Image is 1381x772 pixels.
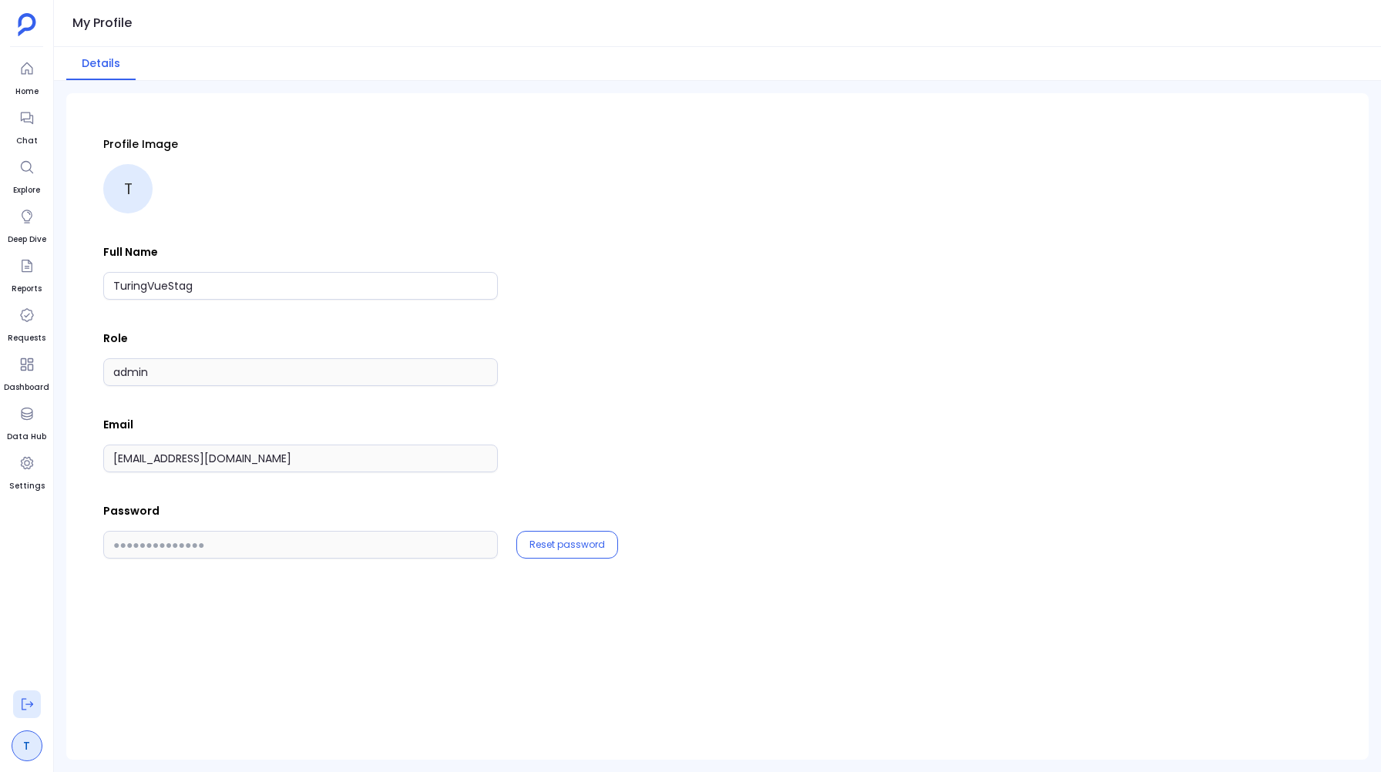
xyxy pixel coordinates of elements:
[13,55,41,98] a: Home
[7,431,46,443] span: Data Hub
[103,244,1332,260] p: Full Name
[13,135,41,147] span: Chat
[9,449,45,492] a: Settings
[12,252,42,295] a: Reports
[13,153,41,196] a: Explore
[8,332,45,344] span: Requests
[103,136,1332,152] p: Profile Image
[12,283,42,295] span: Reports
[103,358,498,386] input: Role
[66,47,136,80] button: Details
[13,184,41,196] span: Explore
[529,539,605,551] button: Reset password
[13,86,41,98] span: Home
[103,417,1332,432] p: Email
[8,203,46,246] a: Deep Dive
[103,331,1332,346] p: Role
[8,301,45,344] a: Requests
[103,445,498,472] input: Email
[103,272,498,300] input: Full Name
[9,480,45,492] span: Settings
[103,164,153,213] div: T
[7,400,46,443] a: Data Hub
[4,381,49,394] span: Dashboard
[8,233,46,246] span: Deep Dive
[103,531,498,559] input: ●●●●●●●●●●●●●●
[13,104,41,147] a: Chat
[12,730,42,761] a: T
[4,351,49,394] a: Dashboard
[72,12,132,34] h1: My Profile
[103,503,1332,519] p: Password
[18,13,36,36] img: petavue logo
